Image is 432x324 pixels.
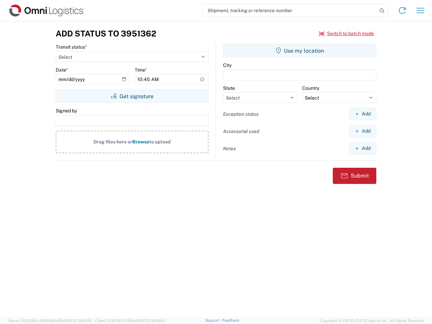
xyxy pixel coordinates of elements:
[349,108,376,120] button: Add
[205,318,222,322] a: Support
[132,139,149,144] span: Browse
[149,139,171,144] span: to upload
[56,67,68,73] label: Date
[223,62,232,68] label: City
[93,139,132,144] span: Drag files here or
[202,4,377,17] input: Shipment, tracking or reference number
[64,319,92,323] span: [DATE] 09:50:51
[223,145,236,152] label: Notes
[95,319,165,323] span: Client: 2025.19.0-129fbcf
[138,319,165,323] span: [DATE] 09:39:01
[56,108,77,114] label: Signed by
[56,44,87,50] label: Transit status
[333,168,376,184] button: Submit
[319,28,374,39] button: Switch to batch mode
[223,85,235,91] label: State
[349,142,376,155] button: Add
[135,67,147,73] label: Time
[320,318,424,324] span: Copyright © [DATE]-[DATE] Agistix Inc., All Rights Reserved
[56,89,209,103] button: Get signature
[222,318,239,322] a: Feedback
[223,111,259,117] label: Exception status
[349,125,376,137] button: Add
[8,319,92,323] span: Server: 2025.19.0-49328d0a35e
[223,128,259,134] label: Accessorial used
[223,44,376,57] button: Use my location
[302,85,319,91] label: Country
[56,29,156,38] h3: Add Status to 3951362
